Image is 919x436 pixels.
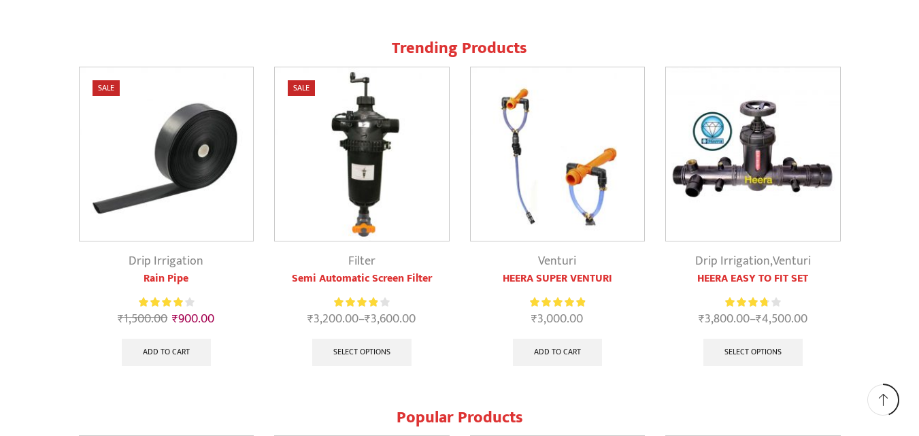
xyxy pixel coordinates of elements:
[666,67,840,241] img: Heera Easy To Fit Set
[703,339,803,366] a: Select options for “HEERA EASY TO FIT SET”
[397,404,523,431] span: Popular Products
[129,251,203,271] a: Drip Irrigation
[172,309,214,329] bdi: 900.00
[139,295,184,309] span: Rated out of 5
[275,67,449,241] img: Semi Automatic Screen Filter
[530,295,585,309] div: Rated 5.00 out of 5
[392,35,527,62] span: Trending Products
[79,271,254,287] a: Rain Pipe
[93,80,120,96] span: Sale
[172,309,178,329] span: ₹
[118,309,124,329] span: ₹
[756,309,807,329] bdi: 4,500.00
[699,309,750,329] bdi: 3,800.00
[288,80,315,96] span: Sale
[118,309,167,329] bdi: 1,500.00
[365,309,416,329] bdi: 3,600.00
[530,295,585,309] span: Rated out of 5
[695,251,770,271] a: Drip Irrigation
[756,309,762,329] span: ₹
[334,295,389,309] div: Rated 3.92 out of 5
[139,295,194,309] div: Rated 4.13 out of 5
[665,252,841,271] div: ,
[538,251,576,271] a: Venturi
[274,310,450,329] span: –
[365,309,371,329] span: ₹
[274,271,450,287] a: Semi Automatic Screen Filter
[470,271,646,287] a: HEERA SUPER VENTURI
[513,339,602,366] a: Add to cart: “HEERA SUPER VENTURI”
[531,309,537,329] span: ₹
[80,67,254,241] img: Heera Rain Pipe
[773,251,811,271] a: Venturi
[531,309,583,329] bdi: 3,000.00
[307,309,358,329] bdi: 3,200.00
[725,295,780,309] div: Rated 3.83 out of 5
[725,295,767,309] span: Rated out of 5
[348,251,375,271] a: Filter
[665,310,841,329] span: –
[471,67,645,241] img: Heera Super Venturi
[699,309,705,329] span: ₹
[334,295,378,309] span: Rated out of 5
[665,271,841,287] a: HEERA EASY TO FIT SET
[307,309,314,329] span: ₹
[312,339,412,366] a: Select options for “Semi Automatic Screen Filter”
[122,339,211,366] a: Add to cart: “Rain Pipe”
